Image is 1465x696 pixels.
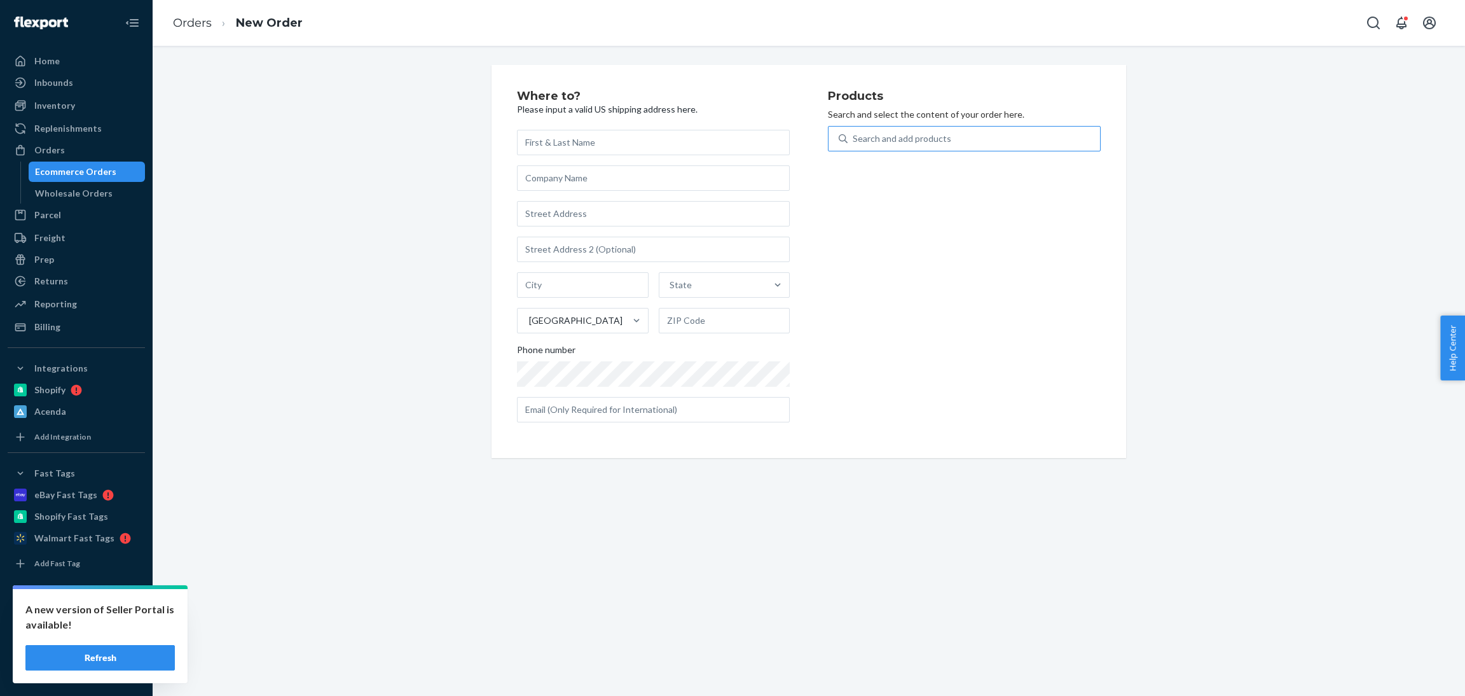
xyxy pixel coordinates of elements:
[659,308,790,333] input: ZIP Code
[8,463,145,484] button: Fast Tags
[1440,316,1465,380] button: Help Center
[517,344,575,361] span: Phone number
[8,401,145,422] a: Acenda
[35,165,116,178] div: Ecommerce Orders
[529,314,622,327] div: [GEOGRAPHIC_DATA]
[8,660,145,681] button: Give Feedback
[517,90,790,103] h2: Where to?
[120,10,145,36] button: Close Navigation
[34,209,61,221] div: Parcel
[29,162,146,182] a: Ecommerce Orders
[8,427,145,447] a: Add Integration
[828,108,1101,121] p: Search and select the content of your order here.
[853,132,951,145] div: Search and add products
[236,16,303,30] a: New Order
[34,253,54,266] div: Prep
[163,4,313,42] ol: breadcrumbs
[8,317,145,337] a: Billing
[34,384,65,396] div: Shopify
[34,298,77,310] div: Reporting
[25,645,175,671] button: Refresh
[828,90,1101,103] h2: Products
[517,237,790,262] input: Street Address 2 (Optional)
[8,294,145,314] a: Reporting
[34,232,65,244] div: Freight
[34,55,60,67] div: Home
[34,99,75,112] div: Inventory
[25,602,175,632] p: A new version of Seller Portal is available!
[34,431,91,442] div: Add Integration
[8,249,145,270] a: Prep
[34,405,66,418] div: Acenda
[517,201,790,226] input: Street Address
[29,183,146,204] a: Wholesale Orders
[670,279,692,291] div: State
[34,321,60,333] div: Billing
[1389,10,1414,36] button: Open notifications
[8,51,145,71] a: Home
[34,532,114,545] div: Walmart Fast Tags
[34,489,97,501] div: eBay Fast Tags
[34,467,75,480] div: Fast Tags
[8,228,145,248] a: Freight
[14,17,68,29] img: Flexport logo
[34,122,102,135] div: Replenishments
[35,187,113,200] div: Wholesale Orders
[517,397,790,422] input: Email (Only Required for International)
[528,314,529,327] input: [GEOGRAPHIC_DATA]
[8,73,145,93] a: Inbounds
[173,16,212,30] a: Orders
[8,617,145,637] a: Talk to Support
[1417,10,1442,36] button: Open account menu
[34,362,88,375] div: Integrations
[8,140,145,160] a: Orders
[8,118,145,139] a: Replenishments
[8,553,145,574] a: Add Fast Tag
[517,130,790,155] input: First & Last Name
[34,510,108,523] div: Shopify Fast Tags
[8,528,145,548] a: Walmart Fast Tags
[8,271,145,291] a: Returns
[34,275,68,288] div: Returns
[8,95,145,116] a: Inventory
[517,103,790,116] p: Please input a valid US shipping address here.
[8,595,145,616] a: Settings
[8,358,145,379] button: Integrations
[8,639,145,659] a: Help Center
[1361,10,1386,36] button: Open Search Box
[34,144,65,157] div: Orders
[34,558,80,569] div: Add Fast Tag
[8,205,145,225] a: Parcel
[517,165,790,191] input: Company Name
[8,380,145,400] a: Shopify
[517,272,649,298] input: City
[34,76,73,89] div: Inbounds
[8,506,145,527] a: Shopify Fast Tags
[8,485,145,505] a: eBay Fast Tags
